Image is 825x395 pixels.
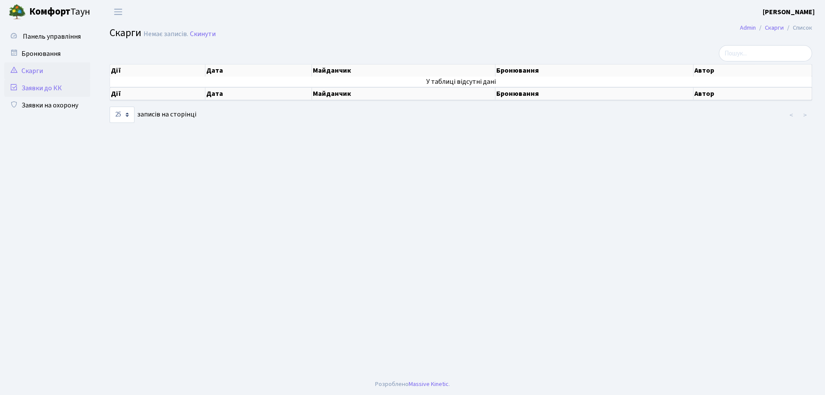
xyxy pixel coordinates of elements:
a: Заявки до КК [4,80,90,97]
a: Скарги [765,23,784,32]
span: Скарги [110,25,141,40]
th: Дата [205,64,312,77]
span: Панель управління [23,32,81,41]
label: записів на сторінці [110,107,196,123]
a: Massive Kinetic [409,380,449,389]
a: Заявки на охорону [4,97,90,114]
div: Немає записів. [144,30,188,38]
th: Дата [205,87,312,100]
a: Admin [740,23,756,32]
span: Таун [29,5,90,19]
div: Розроблено . [375,380,450,389]
select: записів на сторінці [110,107,134,123]
a: Бронювання [4,45,90,62]
th: Майданчик [312,87,495,100]
b: Комфорт [29,5,70,18]
a: Скарги [4,62,90,80]
th: Бронювання [495,64,694,77]
td: У таблиці відсутні дані [110,77,812,87]
th: Дії [110,64,205,77]
button: Переключити навігацію [107,5,129,19]
a: Скинути [190,30,216,38]
img: logo.png [9,3,26,21]
a: [PERSON_NAME] [763,7,815,17]
nav: breadcrumb [727,19,825,37]
th: Майданчик [312,64,495,77]
th: Дії [110,87,205,100]
a: Панель управління [4,28,90,45]
input: Пошук... [719,45,812,61]
th: Бронювання [495,87,694,100]
th: Автор [694,87,812,100]
th: Автор [694,64,812,77]
li: Список [784,23,812,33]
